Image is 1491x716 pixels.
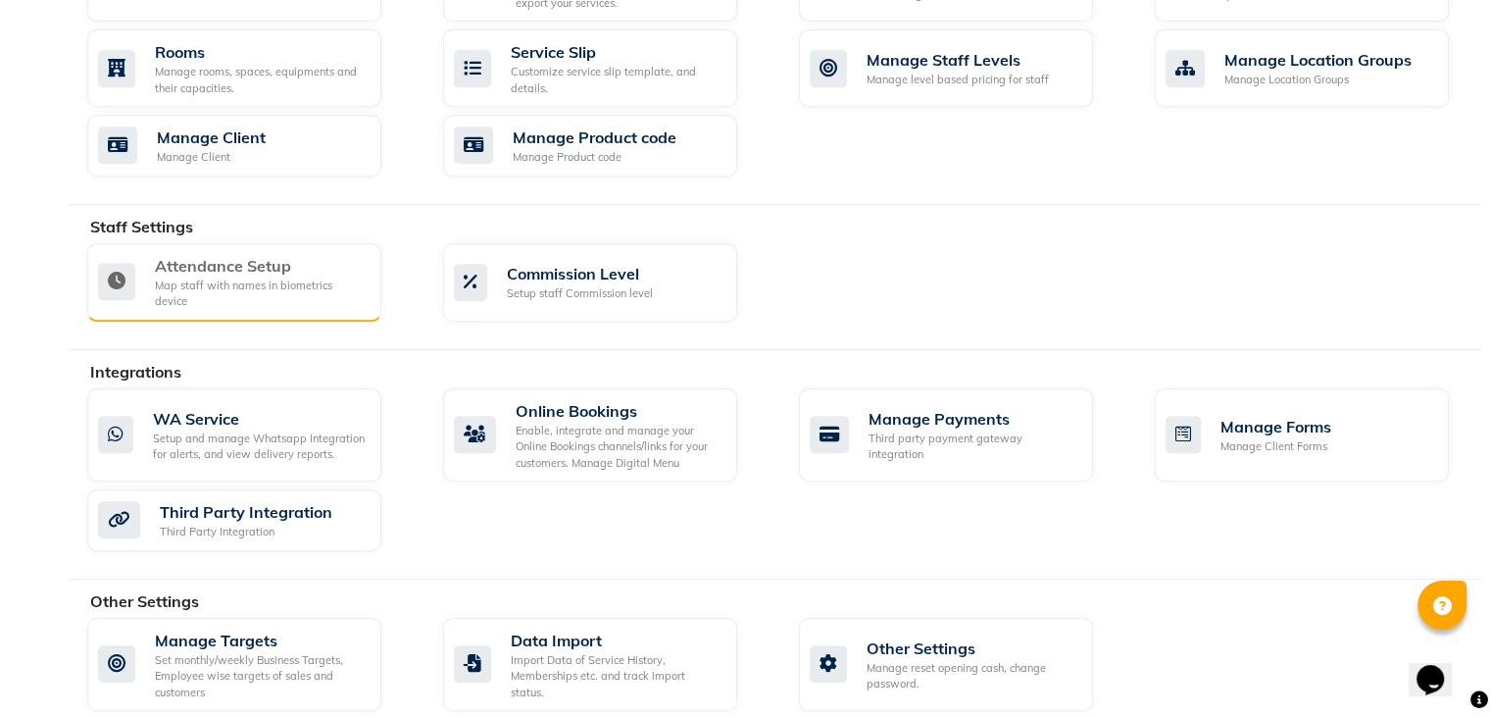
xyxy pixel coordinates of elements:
[511,64,721,96] div: Customize service slip template, and details.
[155,629,366,652] div: Manage Targets
[869,431,1077,463] div: Third party payment gateway integration
[155,40,366,64] div: Rooms
[153,407,366,431] div: WA Service
[867,48,1049,72] div: Manage Staff Levels
[511,40,721,64] div: Service Slip
[443,115,770,177] a: Manage Product codeManage Product code
[155,64,366,96] div: Manage rooms, spaces, equipments and their capacities.
[507,285,653,302] div: Setup staff Commission level
[160,524,332,540] div: Third Party Integration
[87,29,414,107] a: RoomsManage rooms, spaces, equipments and their capacities.
[443,29,770,107] a: Service SlipCustomize service slip template, and details.
[87,618,414,712] a: Manage TargetsSet monthly/weekly Business Targets, Employee wise targets of sales and customers
[1155,29,1481,107] a: Manage Location GroupsManage Location Groups
[87,489,414,551] a: Third Party IntegrationThird Party Integration
[155,254,366,278] div: Attendance Setup
[153,431,366,463] div: Setup and manage Whatsapp Integration for alerts, and view delivery reports.
[1220,415,1331,438] div: Manage Forms
[867,637,1077,660] div: Other Settings
[1224,48,1412,72] div: Manage Location Groups
[443,243,770,322] a: Commission LevelSetup staff Commission level
[160,500,332,524] div: Third Party Integration
[511,629,721,652] div: Data Import
[1155,388,1481,483] a: Manage FormsManage Client Forms
[1409,638,1471,696] iframe: chat widget
[507,262,653,285] div: Commission Level
[799,29,1125,107] a: Manage Staff LevelsManage level based pricing for staff
[799,618,1125,712] a: Other SettingsManage reset opening cash, change password.
[869,407,1077,431] div: Manage Payments
[155,278,366,310] div: Map staff with names in biometrics device
[87,388,414,483] a: WA ServiceSetup and manage Whatsapp Integration for alerts, and view delivery reports.
[799,388,1125,483] a: Manage PaymentsThird party payment gateway integration
[443,388,770,483] a: Online BookingsEnable, integrate and manage your Online Bookings channels/links for your customer...
[443,618,770,712] a: Data ImportImport Data of Service History, Memberships etc. and track import status.
[511,652,721,701] div: Import Data of Service History, Memberships etc. and track import status.
[867,72,1049,88] div: Manage level based pricing for staff
[516,399,721,423] div: Online Bookings
[513,126,676,149] div: Manage Product code
[516,423,721,472] div: Enable, integrate and manage your Online Bookings channels/links for your customers. Manage Digit...
[1224,72,1412,88] div: Manage Location Groups
[87,115,414,177] a: Manage ClientManage Client
[513,149,676,166] div: Manage Product code
[867,660,1077,692] div: Manage reset opening cash, change password.
[87,243,414,322] a: Attendance SetupMap staff with names in biometrics device
[157,126,266,149] div: Manage Client
[155,652,366,701] div: Set monthly/weekly Business Targets, Employee wise targets of sales and customers
[1220,438,1331,455] div: Manage Client Forms
[157,149,266,166] div: Manage Client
